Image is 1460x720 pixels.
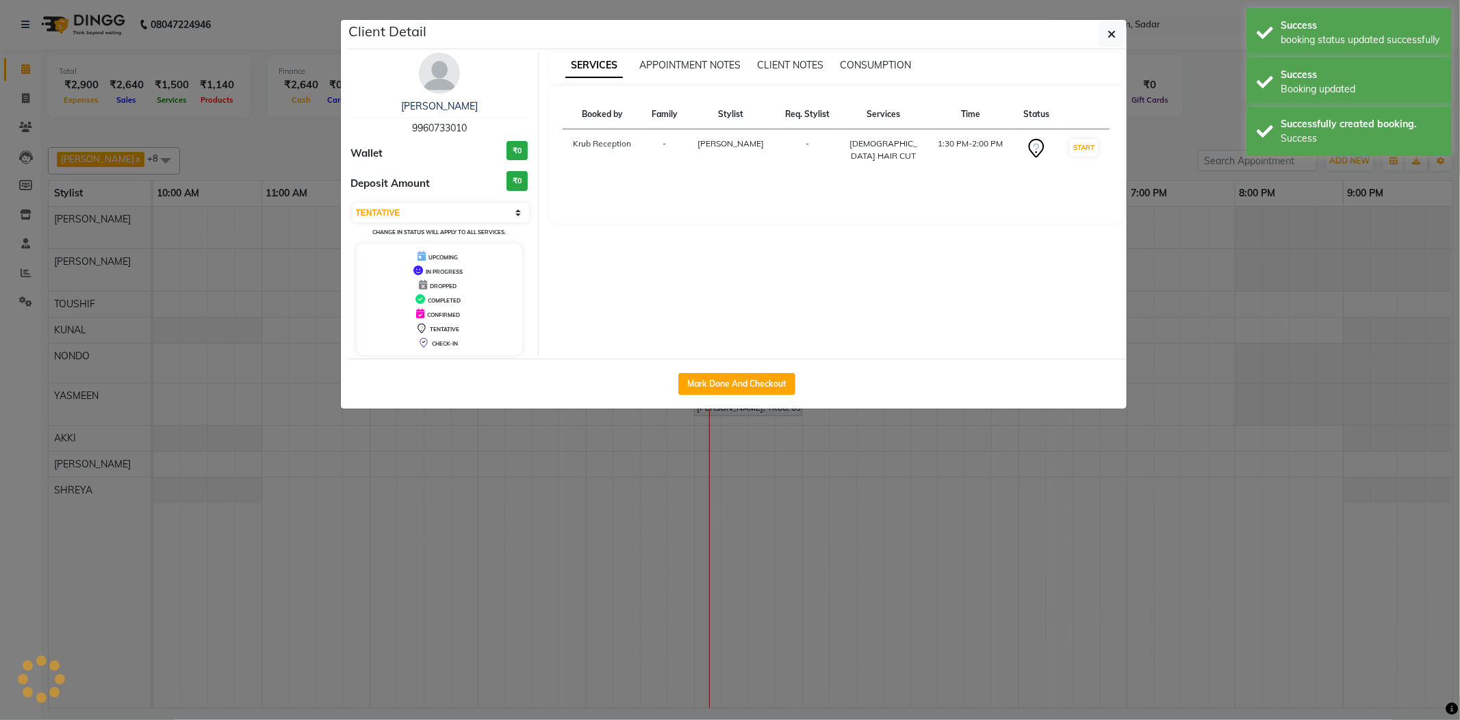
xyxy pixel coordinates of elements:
[427,311,460,318] span: CONFIRMED
[507,141,528,161] h3: ₹0
[1281,117,1442,131] div: Successfully created booking.
[563,100,642,129] th: Booked by
[840,100,927,129] th: Services
[1281,33,1442,47] div: booking status updated successfully
[1281,131,1442,146] div: Success
[757,59,823,71] span: CLIENT NOTES
[428,254,458,261] span: UPCOMING
[565,53,623,78] span: SERVICES
[412,122,467,134] span: 9960733010
[372,229,506,235] small: Change in status will apply to all services.
[775,129,840,171] td: -
[1281,18,1442,33] div: Success
[349,21,427,42] h5: Client Detail
[642,129,687,171] td: -
[430,326,459,333] span: TENTATIVE
[428,297,461,304] span: COMPLETED
[419,53,460,94] img: avatar
[678,373,795,395] button: Mark Done And Checkout
[840,59,911,71] span: CONSUMPTION
[507,171,528,191] h3: ₹0
[698,138,765,149] span: [PERSON_NAME]
[430,283,457,290] span: DROPPED
[401,100,478,112] a: [PERSON_NAME]
[848,138,919,162] div: [DEMOGRAPHIC_DATA] HAIR CUT
[351,146,383,162] span: Wallet
[927,129,1014,171] td: 1:30 PM-2:00 PM
[927,100,1014,129] th: Time
[426,268,463,275] span: IN PROGRESS
[639,59,741,71] span: APPOINTMENT NOTES
[563,129,642,171] td: Krub Reception
[1281,68,1442,82] div: Success
[687,100,776,129] th: Stylist
[775,100,840,129] th: Req. Stylist
[1070,139,1098,156] button: START
[432,340,458,347] span: CHECK-IN
[642,100,687,129] th: Family
[1281,82,1442,97] div: Booking updated
[1014,100,1059,129] th: Status
[351,176,431,192] span: Deposit Amount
